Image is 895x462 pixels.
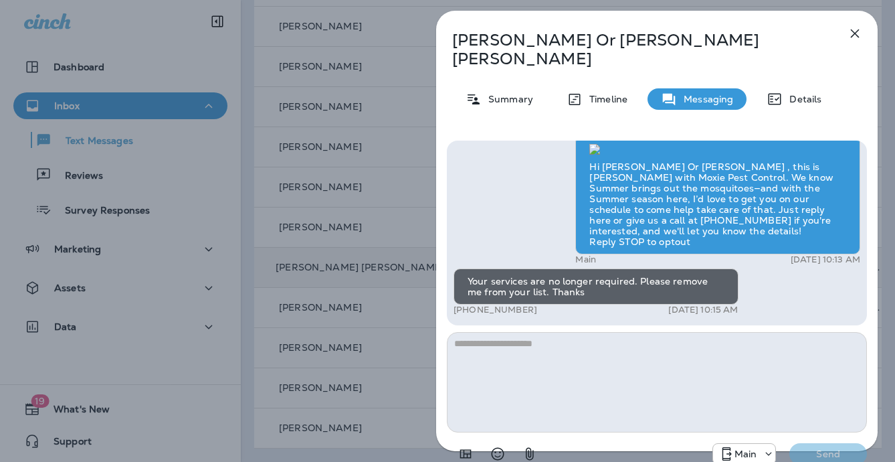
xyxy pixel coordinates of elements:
[575,135,860,254] div: Hi [PERSON_NAME] Or [PERSON_NAME] , this is [PERSON_NAME] with Moxie Pest Control. We know Summer...
[677,94,733,104] p: Messaging
[482,94,533,104] p: Summary
[734,449,757,459] p: Main
[783,94,821,104] p: Details
[454,268,738,305] div: Your services are no longer required. Please remove me from your list. Thanks
[575,254,596,265] p: Main
[589,144,600,155] img: twilio-download
[791,254,860,265] p: [DATE] 10:13 AM
[454,305,537,315] p: [PHONE_NUMBER]
[713,446,776,462] div: +1 (817) 482-3792
[452,31,817,68] p: [PERSON_NAME] Or [PERSON_NAME] [PERSON_NAME]
[583,94,627,104] p: Timeline
[668,305,738,315] p: [DATE] 10:15 AM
